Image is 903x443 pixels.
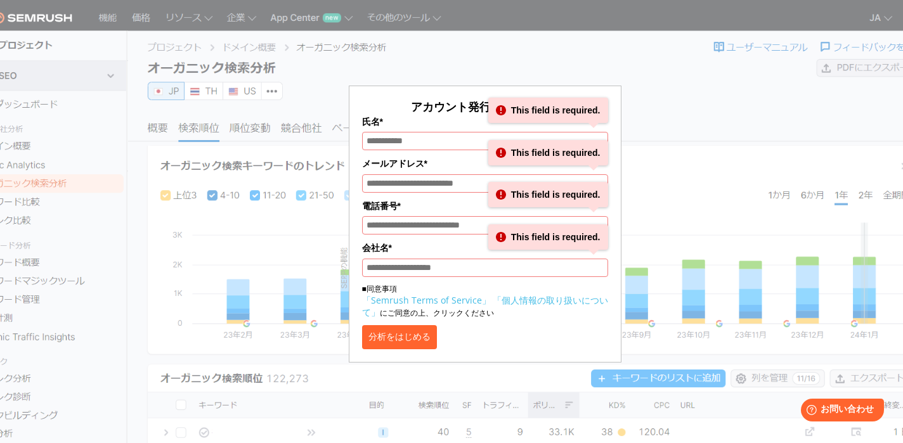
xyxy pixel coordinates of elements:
div: This field is required. [488,98,608,123]
label: 電話番号* [362,199,608,213]
div: This field is required. [488,140,608,165]
label: メールアドレス* [362,157,608,170]
div: This field is required. [488,182,608,207]
p: ■同意事項 にご同意の上、クリックください [362,283,608,319]
iframe: Help widget launcher [790,394,889,429]
button: 分析をはじめる [362,325,437,349]
div: This field is required. [488,224,608,250]
a: 「Semrush Terms of Service」 [362,294,491,306]
span: アカウント発行して分析する [411,99,559,114]
a: 「個人情報の取り扱いについて」 [362,294,608,318]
